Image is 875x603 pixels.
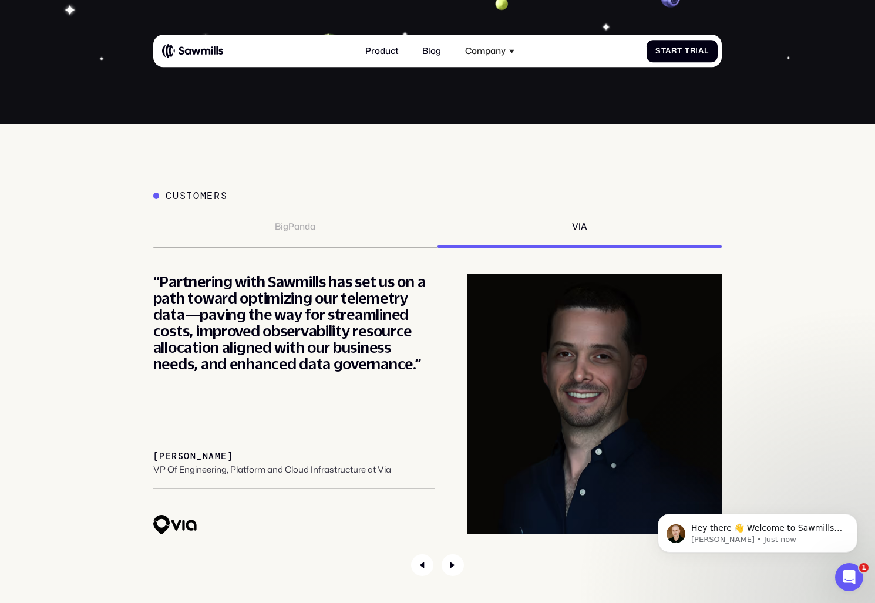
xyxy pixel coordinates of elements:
[416,39,447,63] a: Blog
[442,554,463,576] div: Next slide
[655,46,709,56] div: Start Trial
[640,489,875,571] iframe: Intercom notifications message
[153,464,391,475] div: VP Of Engineering, Platform and Cloud Infrastructure at Via
[835,563,863,591] iframe: Intercom live chat
[647,40,718,62] a: Start Trial
[572,221,587,232] div: VIA
[411,554,433,576] div: Previous slide
[153,274,722,534] div: 2 / 2
[153,274,435,372] div: “Partnering with Sawmills has set us on a path toward optimizing our telemetry data—paving the wa...
[275,221,315,232] div: BigPanda
[166,190,227,201] div: Customers
[465,46,506,56] div: Company
[153,452,233,462] div: [PERSON_NAME]
[859,563,869,572] span: 1
[358,39,405,63] a: Product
